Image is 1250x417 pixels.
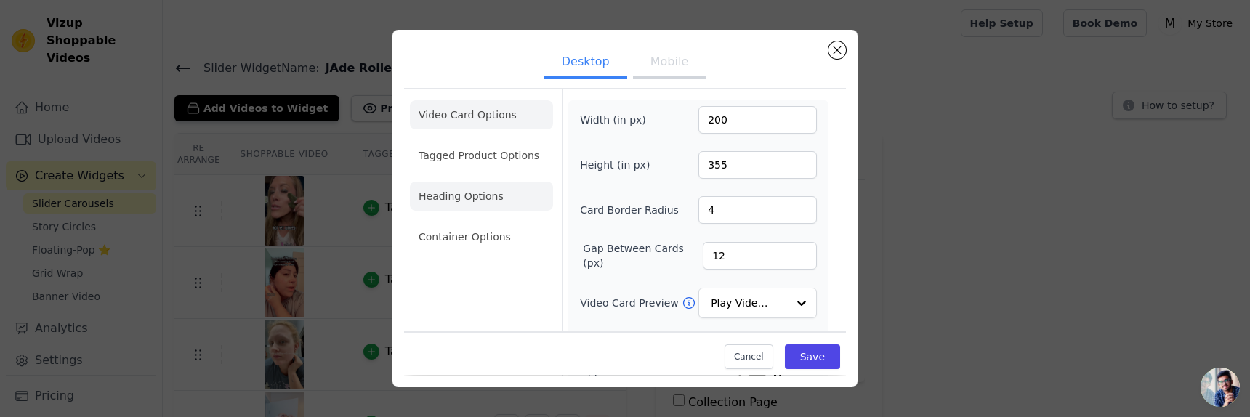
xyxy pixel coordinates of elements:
[828,41,846,59] button: Close modal
[785,345,840,370] button: Save
[544,47,627,79] button: Desktop
[583,241,703,270] label: Gap Between Cards (px)
[410,182,553,211] li: Heading Options
[410,141,553,170] li: Tagged Product Options
[725,345,773,370] button: Cancel
[580,158,659,172] label: Height (in px)
[580,203,679,217] label: Card Border Radius
[580,113,659,127] label: Width (in px)
[1201,368,1240,407] div: Open chat
[580,296,681,310] label: Video Card Preview
[410,222,553,251] li: Container Options
[410,100,553,129] li: Video Card Options
[633,47,706,79] button: Mobile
